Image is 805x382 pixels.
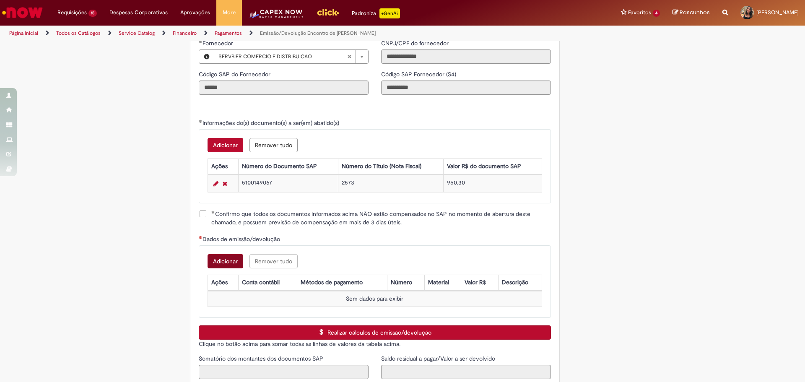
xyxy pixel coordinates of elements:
[119,30,155,36] a: Service Catalog
[199,236,203,239] span: Necessários
[297,275,387,290] th: Métodos de pagamento
[208,159,238,174] th: Ações
[343,50,356,63] abbr: Limpar campo Fornecedor
[443,175,542,192] td: 950,30
[381,355,497,362] span: Somente leitura - Saldo residual a pagar/Valor a ser devolvido
[208,138,243,152] button: Adicionar uma linha para Informações do(s) documento(s) a ser(em) abatido(s)
[756,9,799,16] span: [PERSON_NAME]
[218,50,347,63] span: SERVBIER COMERCIO E DISTRIBUICAO
[199,325,551,340] button: Realizar cálculos de emissão/devolução
[199,120,203,123] span: Obrigatório Preenchido
[56,30,101,36] a: Todos os Catálogos
[199,50,214,63] button: Fornecedor , Visualizar este registro SERVBIER COMERCIO E DISTRIBUICAO
[443,159,542,174] th: Valor R$ do documento SAP
[221,179,229,189] a: Remover linha 1
[208,254,243,268] button: Adicionar uma linha para Dados de emissão/devolução
[211,210,551,226] span: Confirmo que todos os documentos informados acima NÃO estão compensados no SAP no momento de aber...
[249,138,298,152] button: Remover todas as linhas de Informações do(s) documento(s) a ser(em) abatido(s)
[199,354,325,363] label: Somente leitura - Somatório dos montantes dos documentos SAP
[238,159,338,174] th: Número do Documento SAP
[208,291,542,307] td: Sem dados para exibir
[199,355,325,362] span: Somente leitura - Somatório dos montantes dos documentos SAP
[628,8,651,17] span: Favoritos
[203,235,282,243] span: Dados de emissão/devolução
[338,159,443,174] th: Número do Título (Nota Fiscal)
[381,354,497,363] label: Somente leitura - Saldo residual a pagar/Valor a ser devolvido
[109,8,168,17] span: Despesas Corporativas
[214,50,368,63] a: SERVBIER COMERCIO E DISTRIBUICAOLimpar campo Fornecedor
[381,70,458,78] label: Somente leitura - Código SAP Fornecedor (S4)
[338,175,443,192] td: 2573
[381,81,551,95] input: Código SAP Fornecedor (S4)
[211,179,221,189] a: Editar Linha 1
[317,6,339,18] img: click_logo_yellow_360x200.png
[424,275,461,290] th: Material
[223,8,236,17] span: More
[260,30,376,36] a: Emissão/Devolução Encontro de [PERSON_NAME]
[352,8,400,18] div: Padroniza
[180,8,210,17] span: Aprovações
[239,275,297,290] th: Conta contábil
[461,275,498,290] th: Valor R$
[173,30,197,36] a: Financeiro
[199,365,369,379] input: Somatório dos montantes dos documentos SAP
[6,26,530,41] ul: Trilhas de página
[57,8,87,17] span: Requisições
[381,49,551,64] input: CNPJ/CPF do fornecedor
[381,39,450,47] label: Somente leitura - CNPJ/CPF do fornecedor
[673,9,710,17] a: Rascunhos
[248,8,304,25] img: CapexLogo5.png
[211,210,215,214] span: Obrigatório Preenchido
[1,4,44,21] img: ServiceNow
[203,119,341,127] span: Informações do(s) documento(s) a ser(em) abatido(s)
[199,81,369,95] input: Código SAP do Fornecedor
[9,30,38,36] a: Página inicial
[680,8,710,16] span: Rascunhos
[203,39,235,47] span: Somente leitura - Fornecedor
[88,10,97,17] span: 15
[215,30,242,36] a: Pagamentos
[208,275,238,290] th: Ações
[387,275,424,290] th: Número
[199,39,235,47] label: Fornecedor
[238,175,338,192] td: 5100149067
[653,10,660,17] span: 4
[199,340,551,348] p: Clique no botão acima para somar todas as linhas de valores da tabela acima.
[498,275,542,290] th: Descrição
[381,365,551,379] input: Saldo residual a pagar/Valor a ser devolvido
[379,8,400,18] p: +GenAi
[199,70,272,78] label: Somente leitura - Código SAP do Fornecedor
[199,40,203,43] span: Obrigatório Preenchido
